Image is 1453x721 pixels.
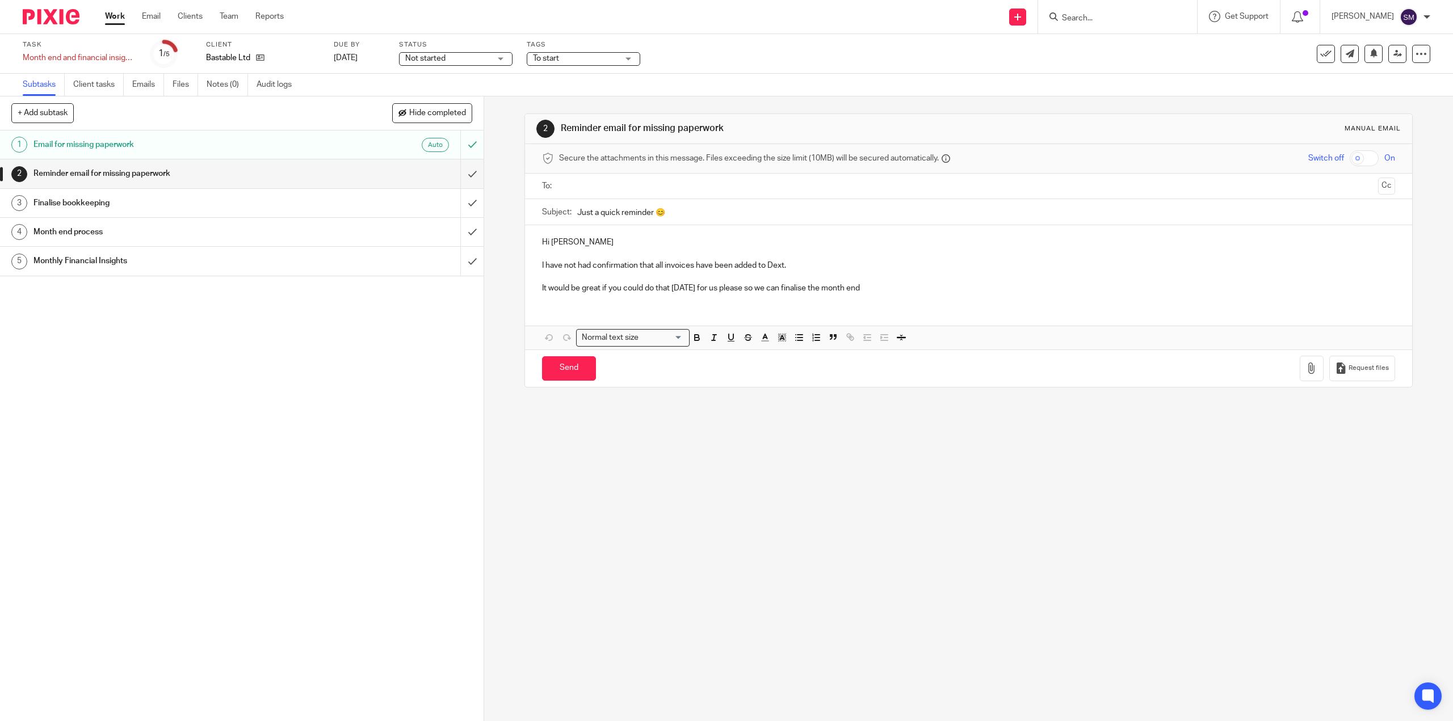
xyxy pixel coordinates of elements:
a: Notes (0) [207,74,248,96]
a: Reports [255,11,284,22]
p: I have not had confirmation that all invoices have been added to Dext. [542,260,1395,271]
a: Team [220,11,238,22]
a: Work [105,11,125,22]
div: Search for option [576,329,690,347]
small: /5 [163,51,170,57]
p: Hi [PERSON_NAME] [542,237,1395,248]
h1: Finalise bookkeeping [33,195,310,212]
span: Secure the attachments in this message. Files exceeding the size limit (10MB) will be secured aut... [559,153,939,164]
input: Search for option [642,332,683,344]
span: Normal text size [579,332,641,344]
span: Switch off [1308,153,1344,164]
h1: Month end process [33,224,310,241]
label: Subject: [542,206,572,218]
div: 1 [11,137,27,153]
label: Task [23,40,136,49]
button: + Add subtask [11,103,74,123]
span: Hide completed [409,109,466,118]
div: Auto [422,138,449,152]
img: Pixie [23,9,79,24]
p: Bastable Ltd [206,52,250,64]
button: Request files [1329,356,1395,381]
div: Month end and financial insights [23,52,136,64]
span: To start [533,54,559,62]
span: Not started [405,54,446,62]
span: [DATE] [334,54,358,62]
h1: Monthly Financial Insights [33,252,310,269]
h1: Reminder email for missing paperwork [33,165,310,182]
a: Subtasks [23,74,65,96]
img: svg%3E [1400,8,1418,26]
div: 3 [11,195,27,211]
p: [PERSON_NAME] [1332,11,1394,22]
div: 1 [158,47,170,60]
a: Email [142,11,161,22]
a: Client tasks [73,74,124,96]
div: 5 [11,254,27,269]
label: Client [206,40,320,49]
h1: Email for missing paperwork [33,136,310,153]
button: Hide completed [392,103,472,123]
a: Clients [178,11,203,22]
div: 4 [11,224,27,240]
label: Due by [334,40,385,49]
label: Tags [527,40,640,49]
a: Files [173,74,198,96]
span: Get Support [1225,12,1269,20]
button: Cc [1378,178,1395,195]
input: Send [542,356,596,381]
a: Emails [132,74,164,96]
a: Audit logs [257,74,300,96]
label: To: [542,180,555,192]
h1: Reminder email for missing paperwork [561,123,993,134]
span: Request files [1349,364,1389,373]
span: On [1384,153,1395,164]
label: Status [399,40,513,49]
div: Manual email [1345,124,1401,133]
div: 2 [11,166,27,182]
p: It would be great if you could do that [DATE] for us please so we can finalise the month end [542,283,1395,294]
input: Search [1061,14,1163,24]
div: 2 [536,120,555,138]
